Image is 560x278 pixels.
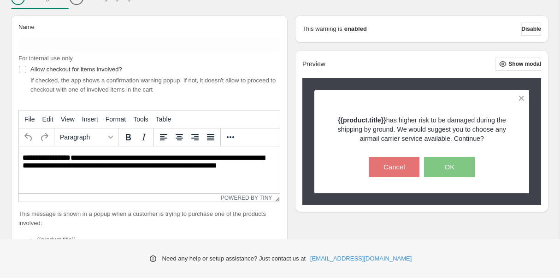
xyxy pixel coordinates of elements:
h2: Preview [302,60,325,68]
span: For internal use only. [18,55,74,62]
span: View [61,116,75,123]
button: Show modal [495,58,541,70]
button: Disable [521,23,541,35]
button: Redo [36,129,52,145]
span: Show modal [508,60,541,68]
span: Insert [82,116,98,123]
a: [EMAIL_ADDRESS][DOMAIN_NAME] [310,254,412,263]
button: Align left [156,129,171,145]
button: Bold [120,129,136,145]
strong: {{product.title}} [338,116,386,124]
p: has higher risk to be damaged during the shipping by ground. We would suggest you to choose any a... [330,116,513,143]
button: Formats [56,129,116,145]
span: Name [18,23,35,30]
button: Undo [21,129,36,145]
button: Justify [203,129,218,145]
button: OK [424,157,475,177]
button: Align center [171,129,187,145]
p: This message is shown in a popup when a customer is trying to purchase one of the products involved: [18,209,280,228]
span: Paragraph [60,133,105,141]
p: This warning is [302,24,342,34]
li: {{product.title}} [37,235,280,244]
div: Resize [272,194,280,202]
span: Tools [133,116,148,123]
span: Allow checkout for items involved? [30,66,122,73]
span: If checked, the app shows a confirmation warning popup. If not, it doesn't allow to proceed to ch... [30,77,276,93]
button: Italic [136,129,152,145]
iframe: Rich Text Area [19,146,280,193]
a: Powered by Tiny [221,195,272,201]
span: Edit [42,116,53,123]
span: Table [156,116,171,123]
button: Cancel [369,157,419,177]
strong: enabled [344,24,367,34]
button: Align right [187,129,203,145]
span: Disable [521,25,541,33]
span: Format [106,116,126,123]
button: More... [223,129,238,145]
span: File [24,116,35,123]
